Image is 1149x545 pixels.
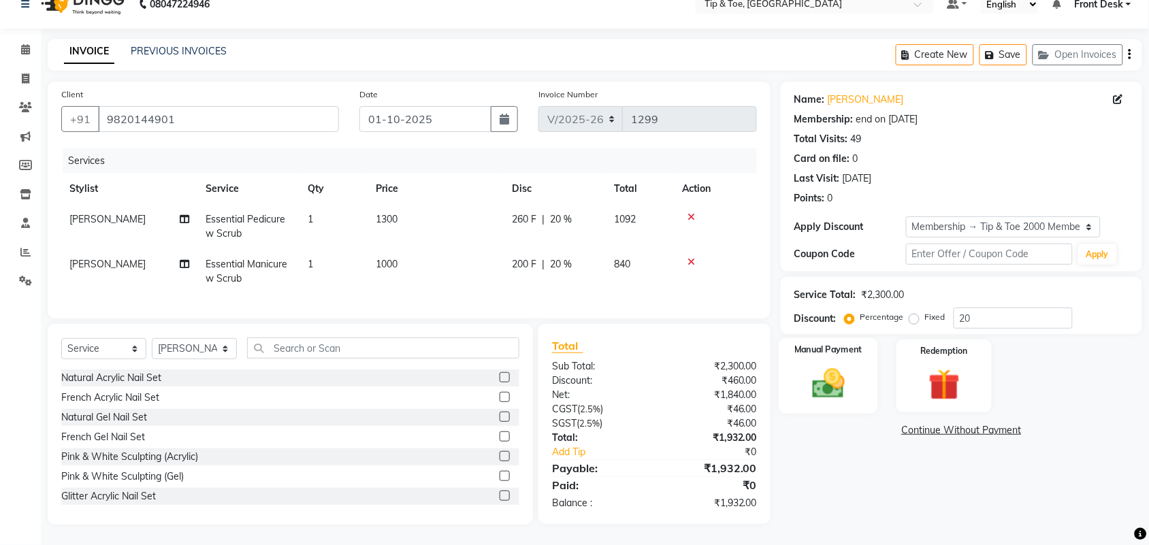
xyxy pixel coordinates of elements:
a: Continue Without Payment [783,423,1139,437]
th: Total [606,174,674,204]
div: end on [DATE] [856,112,918,127]
div: ₹1,840.00 [654,388,767,402]
span: | [542,257,545,271]
div: ₹0 [673,445,767,459]
span: 20 % [550,257,572,271]
div: ( ) [542,416,655,431]
div: 0 [853,152,858,166]
span: 1300 [376,213,398,225]
label: Manual Payment [794,344,862,357]
span: [PERSON_NAME] [69,258,146,270]
span: 260 F [512,212,536,227]
div: ₹1,932.00 [654,496,767,510]
div: Glitter Acrylic Nail Set [61,489,156,503]
span: Essential Pedicure w Scrub [206,213,285,240]
span: 20 % [550,212,572,227]
button: Open Invoices [1033,44,1123,65]
input: Search or Scan [247,337,519,359]
label: Invoice Number [538,88,598,101]
div: Membership: [794,112,854,127]
th: Disc [504,174,606,204]
div: Pink & White Sculpting (Gel) [61,469,184,484]
div: ₹2,300.00 [862,288,905,302]
div: ( ) [542,402,655,416]
span: 2.5% [580,403,600,414]
a: Add Tip [542,445,673,459]
label: Client [61,88,83,101]
div: Total Visits: [794,132,848,146]
input: Search by Name/Mobile/Email/Code [98,106,339,132]
span: 840 [614,258,630,270]
button: Create New [896,44,974,65]
div: 49 [851,132,862,146]
button: Save [980,44,1027,65]
div: ₹0 [654,477,767,493]
span: 1092 [614,213,636,225]
div: 0 [828,191,833,205]
div: Points: [794,191,825,205]
button: Apply [1078,244,1117,265]
th: Action [674,174,757,204]
th: Service [197,174,300,204]
div: Name: [794,93,825,107]
div: ₹46.00 [654,416,767,431]
div: Sub Total: [542,359,655,374]
div: Coupon Code [794,247,906,261]
div: Net: [542,388,655,402]
span: 1000 [376,258,398,270]
span: Total [552,339,583,353]
th: Qty [300,174,368,204]
button: +91 [61,106,99,132]
div: Paid: [542,477,655,493]
div: Discount: [542,374,655,388]
div: French Gel Nail Set [61,430,145,444]
label: Percentage [860,311,904,323]
span: 200 F [512,257,536,271]
span: 1 [308,258,313,270]
div: Last Visit: [794,171,840,186]
div: ₹2,300.00 [654,359,767,374]
div: [DATE] [843,171,872,186]
div: Total: [542,431,655,445]
span: | [542,212,545,227]
span: 1 [308,213,313,225]
span: 2.5% [579,418,600,429]
input: Enter Offer / Coupon Code [906,244,1073,265]
th: Price [368,174,504,204]
img: _cash.svg [802,365,855,402]
span: SGST [552,417,577,429]
div: Card on file: [794,152,850,166]
div: Discount: [794,312,837,326]
span: [PERSON_NAME] [69,213,146,225]
div: Services [63,148,767,174]
div: French Acrylic Nail Set [61,391,159,405]
div: Natural Gel Nail Set [61,410,147,425]
div: Natural Acrylic Nail Set [61,371,161,385]
div: Apply Discount [794,220,906,234]
div: ₹460.00 [654,374,767,388]
div: ₹1,932.00 [654,431,767,445]
label: Redemption [921,345,968,357]
a: INVOICE [64,39,114,64]
div: Service Total: [794,288,856,302]
label: Date [359,88,378,101]
div: Pink & White Sculpting (Acrylic) [61,450,198,464]
div: ₹1,932.00 [654,460,767,476]
a: [PERSON_NAME] [828,93,904,107]
a: PREVIOUS INVOICES [131,45,227,57]
span: Essential Manicure w Scrub [206,258,287,284]
label: Fixed [925,311,945,323]
span: CGST [552,403,577,415]
div: ₹46.00 [654,402,767,416]
div: Balance : [542,496,655,510]
img: _gift.svg [919,365,970,404]
th: Stylist [61,174,197,204]
div: Payable: [542,460,655,476]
